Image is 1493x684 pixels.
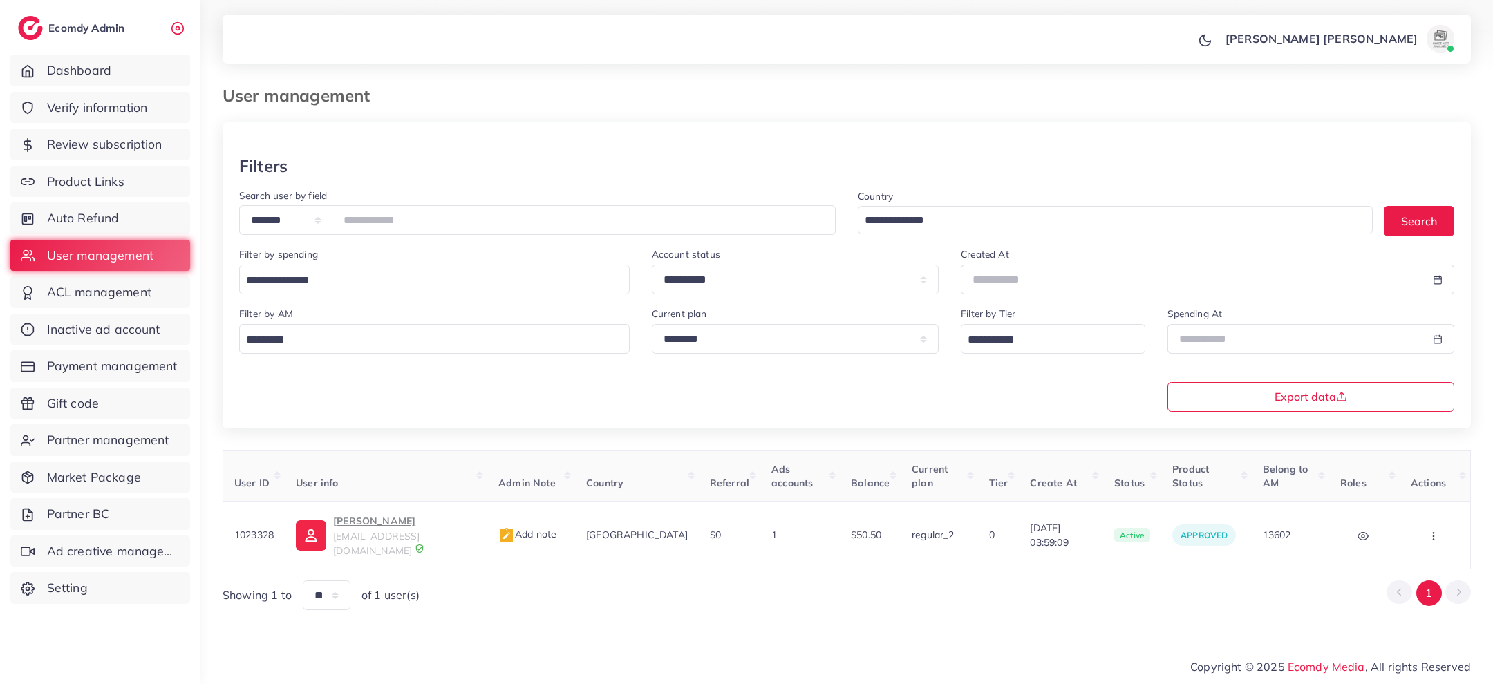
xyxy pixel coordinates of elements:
span: Auto Refund [47,209,120,227]
span: Partner management [47,431,169,449]
input: Search for option [860,210,1355,231]
a: Setting [10,572,190,604]
span: Dashboard [47,61,111,79]
div: Search for option [858,206,1373,234]
a: Product Links [10,166,190,198]
a: Market Package [10,462,190,493]
p: [PERSON_NAME] [PERSON_NAME] [1226,30,1418,47]
a: Payment management [10,350,190,382]
a: [PERSON_NAME] [PERSON_NAME]avatar [1218,25,1460,53]
span: Product Links [47,173,124,191]
a: Partner BC [10,498,190,530]
input: Search for option [963,330,1127,351]
input: Search for option [241,270,612,292]
a: Verify information [10,92,190,124]
a: User management [10,240,190,272]
img: logo [18,16,43,40]
span: ACL management [47,283,151,301]
span: Inactive ad account [47,321,160,339]
a: Partner management [10,424,190,456]
h2: Ecomdy Admin [48,21,128,35]
span: Payment management [47,357,178,375]
div: Search for option [961,324,1145,354]
a: logoEcomdy Admin [18,16,128,40]
a: Dashboard [10,55,190,86]
span: Gift code [47,395,99,412]
span: Verify information [47,99,148,117]
a: Inactive ad account [10,314,190,345]
a: Ad creative management [10,535,190,567]
span: Setting [47,579,88,597]
span: Market Package [47,468,141,486]
img: avatar [1427,25,1454,53]
span: Partner BC [47,505,110,523]
a: Auto Refund [10,202,190,234]
input: Search for option [241,330,612,351]
div: Search for option [239,324,630,354]
ul: Pagination [1387,580,1471,606]
a: ACL management [10,276,190,308]
a: Review subscription [10,129,190,160]
button: Go to page 1 [1416,580,1442,606]
div: Search for option [239,265,630,294]
span: Review subscription [47,135,162,153]
span: User management [47,247,153,265]
a: Gift code [10,388,190,419]
span: Ad creative management [47,542,180,560]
